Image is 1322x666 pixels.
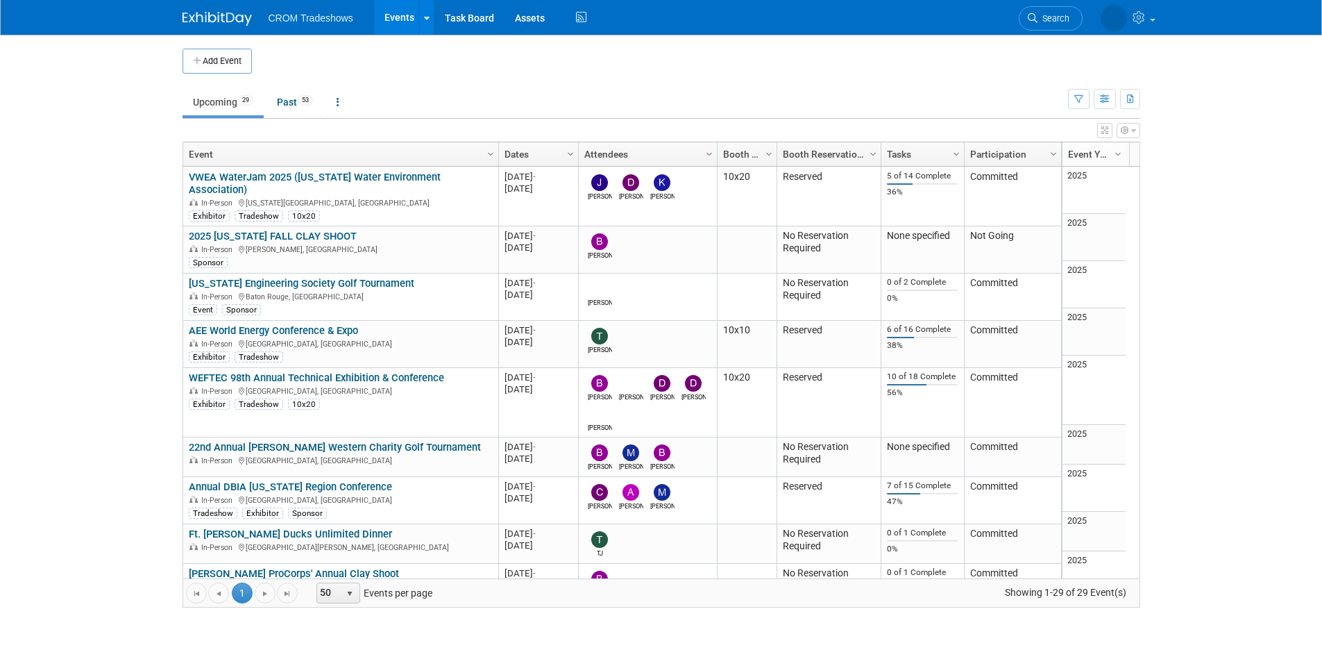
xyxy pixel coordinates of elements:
span: In-Person [201,496,237,505]
div: 5 of 14 Complete [887,171,958,181]
span: - [533,278,536,288]
td: Committed [964,167,1061,226]
div: [GEOGRAPHIC_DATA], [GEOGRAPHIC_DATA] [189,454,492,466]
div: [DATE] [505,230,572,242]
span: Column Settings [951,149,962,160]
span: CROM Tradeshows [269,13,353,24]
button: Add Event [183,49,252,74]
div: 7 of 15 Complete [887,481,958,491]
span: Showing 1-29 of 29 Event(s) [992,583,1139,602]
div: Exhibitor [189,399,230,410]
div: [DATE] [505,528,572,540]
span: Column Settings [867,149,879,160]
td: Committed [964,321,1061,368]
div: 47% [887,497,958,507]
td: Reserved [777,167,881,226]
img: In-Person Event [189,496,198,503]
td: No Reservation Required [777,524,881,564]
span: Go to the previous page [213,588,224,599]
img: Tod Green [591,328,608,344]
span: - [533,442,536,452]
img: In-Person Event [189,292,198,299]
img: Kristin Elliott [1101,5,1127,31]
div: Exhibitor [242,508,283,519]
a: Column Settings [865,142,881,163]
td: Committed [964,438,1061,477]
td: Reserved [777,477,881,524]
td: No Reservation Required [777,274,881,321]
div: 0 of 1 Complete [887,528,958,538]
span: Go to the last page [282,588,293,599]
div: 0 of 1 Complete [887,567,958,578]
span: Column Settings [763,149,774,160]
div: 36% [887,187,958,197]
td: Not Going [964,226,1061,274]
img: Daniel Haugland [654,375,670,392]
div: 10 of 18 Complete [887,372,958,382]
span: Column Settings [1112,149,1124,160]
div: Alan Raymond [588,297,612,308]
img: ExhibitDay [183,12,252,26]
div: Kelly Lee [650,191,675,201]
span: - [533,231,536,241]
td: 10x10 [717,321,777,368]
div: Tradeshow [235,399,283,410]
div: 0 of 2 Complete [887,277,958,288]
td: 2025 [1062,512,1126,551]
div: Kristin Elliott [588,422,612,433]
div: [DATE] [505,441,572,453]
td: 2025 [1062,551,1126,599]
a: Annual DBIA [US_STATE] Region Conference [189,481,392,493]
img: Myers Carpenter [622,444,639,461]
a: WEFTEC 98th Annual Technical Exhibition & Conference [189,372,444,384]
div: None specified [887,230,958,242]
td: 2025 [1062,465,1126,512]
img: TJ Williams [591,531,608,548]
a: Column Settings [949,142,964,163]
a: Past53 [266,89,323,115]
div: [DATE] [505,324,572,336]
img: Bobby Oyenarte [591,375,608,392]
span: select [344,588,355,599]
img: In-Person Event [189,456,198,463]
img: In-Person Event [189,245,198,252]
img: Branden Peterson [591,571,608,588]
div: Daniel Haugland [650,392,675,402]
a: 2025 [US_STATE] FALL CLAY SHOOT [189,230,357,242]
div: Sponsor [288,508,327,519]
div: Tradeshow [235,351,283,363]
img: Michael Brandao [654,484,670,501]
div: Branden Peterson [588,461,612,472]
div: Cameron Kenyon [588,501,612,511]
img: Josh Homes [591,174,608,191]
span: 50 [317,583,341,603]
span: - [533,172,536,182]
a: Search [1019,6,1083,31]
span: Column Settings [704,149,715,160]
div: Baton Rouge, [GEOGRAPHIC_DATA] [189,290,492,302]
a: Column Settings [563,142,578,163]
div: Blake Roberts [650,461,675,472]
div: Sponsor [189,257,228,268]
span: In-Person [201,245,237,254]
div: None specified [887,441,958,453]
a: VWEA WaterJam 2025 ([US_STATE] Water Environment Association) [189,171,441,197]
td: 2025 [1062,308,1126,356]
div: Exhibitor [189,210,230,222]
td: Committed [964,564,1061,611]
span: - [533,372,536,383]
img: Blake Roberts [654,444,670,461]
span: In-Person [201,456,237,465]
td: 2025 [1062,356,1126,425]
div: [GEOGRAPHIC_DATA], [GEOGRAPHIC_DATA] [189,385,492,397]
td: Committed [964,524,1061,564]
a: Event [189,142,489,166]
a: 22nd Annual [PERSON_NAME] Western Charity Golf Tournament [189,441,481,453]
div: [GEOGRAPHIC_DATA][PERSON_NAME], [GEOGRAPHIC_DATA] [189,541,492,553]
div: [DATE] [505,171,572,183]
span: - [533,481,536,492]
img: Branden Peterson [591,444,608,461]
td: No Reservation Required [777,226,881,274]
span: - [533,568,536,578]
td: Committed [964,477,1061,524]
